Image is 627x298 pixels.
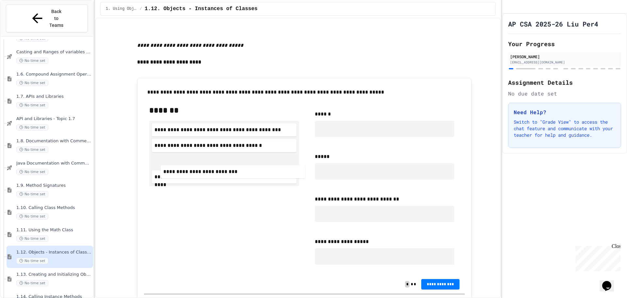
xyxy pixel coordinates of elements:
span: 1.10. Calling Class Methods [16,205,92,211]
span: 1.13. Creating and Initializing Objects: Constructors [16,272,92,277]
span: 1.12. Objects - Instances of Classes [145,5,258,13]
span: / [140,6,142,11]
span: No time set [16,124,48,131]
h1: AP CSA 2025-26 Liu Per4 [508,19,598,28]
span: No time set [16,58,48,64]
div: [EMAIL_ADDRESS][DOMAIN_NAME] [510,60,619,65]
span: No time set [16,169,48,175]
div: No due date set [508,90,621,97]
span: 1.8. Documentation with Comments and Preconditions [16,138,92,144]
div: Chat with us now!Close [3,3,45,42]
span: No time set [16,213,48,219]
button: Back to Teams [6,5,88,32]
span: 1.11. Using the Math Class [16,227,92,233]
span: No time set [16,236,48,242]
span: Java Documentation with Comments - Topic 1.8 [16,161,92,166]
h2: Your Progress [508,39,621,48]
span: Casting and Ranges of variables - Quiz [16,49,92,55]
iframe: chat widget [573,243,620,271]
span: API and Libraries - Topic 1.7 [16,116,92,122]
span: 1.7. APIs and Libraries [16,94,92,99]
span: Back to Teams [49,8,64,29]
span: No time set [16,80,48,86]
span: No time set [16,191,48,197]
span: No time set [16,102,48,108]
span: 1.6. Compound Assignment Operators [16,72,92,77]
h3: Need Help? [514,108,616,116]
span: No time set [16,258,48,264]
iframe: chat widget [600,272,620,291]
span: 1.9. Method Signatures [16,183,92,188]
span: No time set [16,147,48,153]
p: Switch to "Grade View" to access the chat feature and communicate with your teacher for help and ... [514,119,616,138]
span: 1.12. Objects - Instances of Classes [16,250,92,255]
div: [PERSON_NAME] [510,54,619,60]
span: No time set [16,280,48,286]
h2: Assignment Details [508,78,621,87]
span: 1. Using Objects and Methods [106,6,137,11]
